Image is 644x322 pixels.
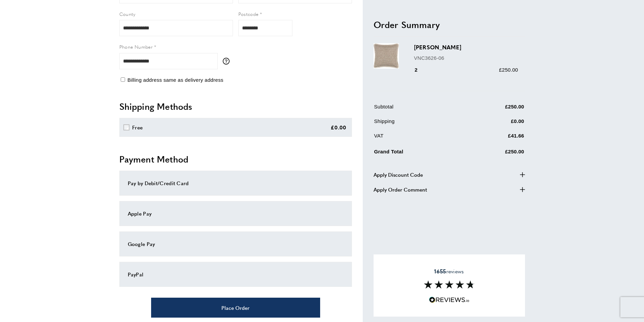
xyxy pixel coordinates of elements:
strong: 1655 [434,267,446,275]
span: reviews [434,268,464,275]
button: More information [223,58,233,65]
td: Subtotal [374,102,465,116]
span: Phone Number [119,43,153,50]
span: £250.00 [499,67,518,72]
div: Google Pay [128,240,343,248]
img: Reviews section [424,280,475,289]
input: Billing address same as delivery address [121,77,125,82]
img: Reviews.io 5 stars [429,297,470,303]
span: County [119,10,136,17]
div: Pay by Debit/Credit Card [128,179,343,187]
div: 2 [414,66,427,74]
h2: Shipping Methods [119,100,352,113]
td: VAT [374,131,465,145]
h3: [PERSON_NAME] [414,43,518,51]
span: Postcode [238,10,259,17]
td: £0.00 [465,117,524,130]
td: £250.00 [465,102,524,116]
h2: Order Summary [374,18,525,30]
div: Free [132,123,143,131]
img: Ria Cumin [374,43,399,69]
p: VNC3626-06 [414,54,518,62]
td: Grand Total [374,146,465,160]
span: Apply Discount Code [374,170,423,178]
td: Shipping [374,117,465,130]
h2: Payment Method [119,153,352,165]
div: Apple Pay [128,209,343,218]
span: Billing address same as delivery address [127,77,223,83]
div: £0.00 [331,123,347,131]
div: PayPal [128,270,343,278]
td: £41.66 [465,131,524,145]
button: Place Order [151,298,320,318]
td: £250.00 [465,146,524,160]
span: Apply Order Comment [374,185,427,193]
